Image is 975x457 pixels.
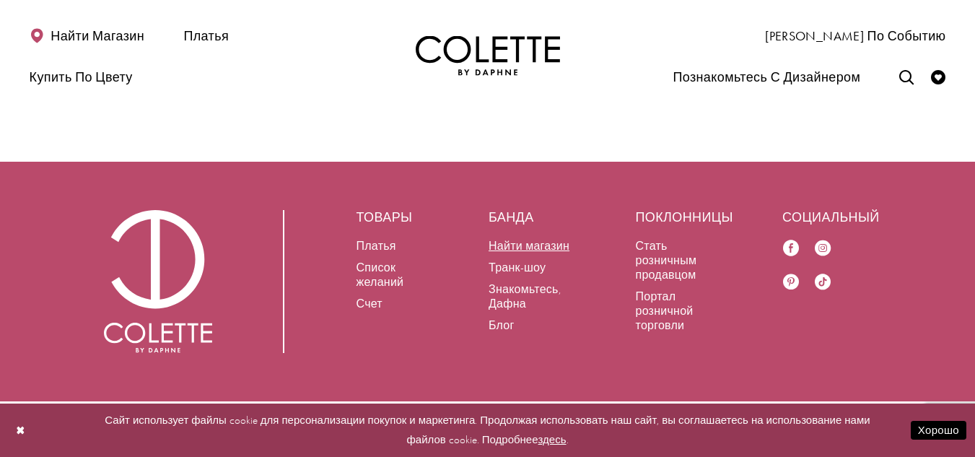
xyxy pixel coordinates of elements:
font: Транк-шоу [489,260,546,275]
font: Социальный [782,209,880,225]
font: [PERSON_NAME] по событию [765,27,945,44]
a: Переключить поиск [896,56,917,96]
font: Платья [183,27,229,44]
font: Найти магазин [51,27,144,44]
a: Найти магазин [26,14,149,56]
button: Диалог отправки [911,421,966,440]
font: Список желаний [357,260,404,290]
a: Посетите домашнюю страницу Colette by Daphne [104,210,212,353]
font: Хорошо [918,424,959,438]
font: Счет [357,296,382,311]
span: Платья [180,14,232,56]
font: Найти магазин [489,238,569,253]
a: Проверить список желаний [927,56,949,96]
font: Блог [489,318,515,333]
a: Посетить домашнюю страницу [416,35,560,75]
span: Купить по цвету [26,56,136,97]
a: Посетите наш Pinterest — откроется в новой вкладке [782,273,800,292]
img: Колетт от Дафны [416,35,560,75]
font: Знакомьтесь, Дафна [489,282,561,311]
a: Посетите наш Instagram — откроется в новой вкладке [814,239,831,258]
font: Банда [489,209,534,225]
font: Портал розничной торговли [636,289,694,333]
font: Поклонницы [636,209,733,225]
font: Стать розничным продавцом [636,238,697,282]
font: Купить по цвету [30,69,133,85]
ul: Подписывайтесь на нас [775,232,853,300]
a: Познакомьтесь с дизайнером [669,56,864,97]
a: здесь [538,432,567,447]
font: Познакомьтесь с дизайнером [673,69,860,85]
a: Посетите наш TikTok — откроется в новой вкладке [814,273,831,292]
span: [PERSON_NAME] по событию [761,14,949,56]
font: Товары [357,209,413,225]
a: Посетите нашу страницу в Facebook — откроется в новой вкладке [782,239,800,258]
button: Закрыть диалог [9,418,33,443]
img: Колетт от Дафны [104,210,212,353]
font: . [567,432,569,447]
font: Платья [357,238,396,253]
font: Сайт использует файлы cookie для персонализации покупок и маркетинга. Продолжая использовать наш ... [105,413,870,447]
